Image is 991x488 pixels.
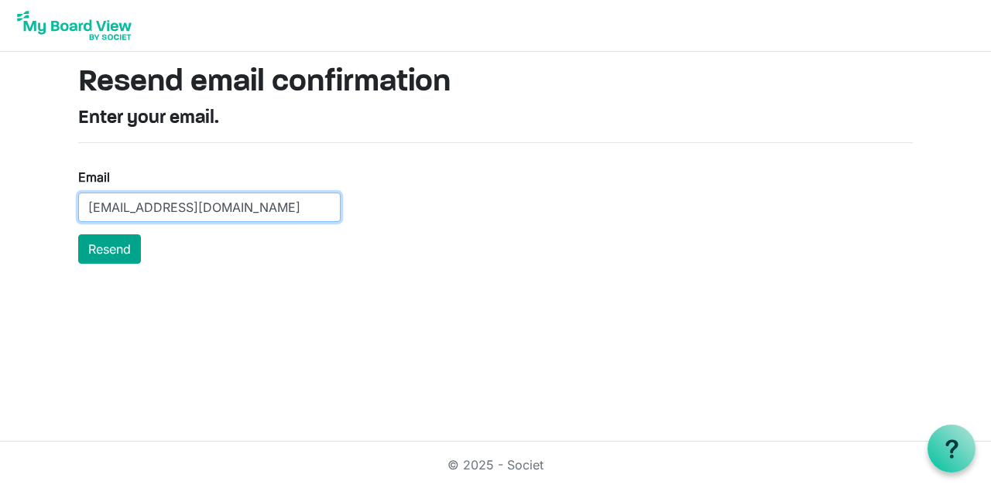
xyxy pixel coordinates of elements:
[447,457,544,473] a: © 2025 - Societ
[78,234,141,264] button: Resend
[78,107,913,130] h4: Enter your email.
[78,168,110,186] label: Email
[78,64,913,101] h1: Resend email confirmation
[12,6,136,45] img: My Board View Logo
